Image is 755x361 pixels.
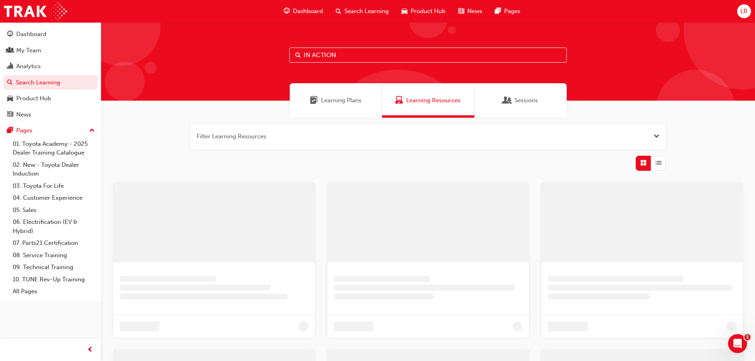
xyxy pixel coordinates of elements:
[654,132,659,141] button: Open the filter
[3,123,98,138] button: Pages
[310,96,318,105] span: Learning Plans
[728,334,747,353] iframe: Intercom live chat
[10,273,98,286] a: 10. TUNE Rev-Up Training
[10,192,98,204] a: 04. Customer Experience
[16,126,32,135] div: Pages
[3,107,98,122] a: News
[514,96,538,105] span: Sessions
[10,159,98,180] a: 02. New - Toyota Dealer Induction
[458,6,464,16] span: news-icon
[7,79,13,86] span: search-icon
[7,47,13,54] span: people-icon
[7,95,13,102] span: car-icon
[3,27,98,42] a: Dashboard
[3,43,98,58] a: My Team
[10,216,98,237] a: 06. Electrification (EV & Hybrid)
[87,345,93,355] span: prev-icon
[344,7,389,16] span: Search Learning
[395,96,403,105] span: Learning Resources
[467,7,482,16] span: News
[3,91,98,106] a: Product Hub
[10,261,98,273] a: 09. Technical Training
[16,94,51,103] div: Product Hub
[10,204,98,216] a: 05. Sales
[7,31,13,38] span: guage-icon
[16,110,31,119] div: News
[640,159,646,168] span: Grid
[293,7,323,16] span: Dashboard
[504,7,520,16] span: Pages
[474,83,567,118] a: SessionsSessions
[321,96,361,105] span: Learning Plans
[7,127,13,134] span: pages-icon
[3,25,98,123] button: DashboardMy TeamAnalyticsSearch LearningProduct HubNews
[290,83,382,118] a: Learning PlansLearning Plans
[406,96,461,105] span: Learning Resources
[744,334,751,340] span: 1
[329,3,395,19] a: search-iconSearch Learning
[3,75,98,90] a: Search Learning
[289,48,567,63] input: Search...
[503,96,511,105] span: Sessions
[395,3,452,19] a: car-iconProduct Hub
[16,46,41,55] div: My Team
[10,249,98,262] a: 08. Service Training
[10,138,98,159] a: 01. Toyota Academy - 2025 Dealer Training Catalogue
[10,180,98,192] a: 03. Toyota For Life
[656,159,661,168] span: List
[401,6,407,16] span: car-icon
[495,6,501,16] span: pages-icon
[3,59,98,74] a: Analytics
[411,7,445,16] span: Product Hub
[336,6,341,16] span: search-icon
[284,6,290,16] span: guage-icon
[382,83,474,118] a: Learning ResourcesLearning Resources
[295,51,301,60] span: Search
[7,111,13,118] span: news-icon
[740,7,747,16] span: LB
[10,237,98,249] a: 07. Parts21 Certification
[10,285,98,298] a: All Pages
[16,30,46,39] div: Dashboard
[277,3,329,19] a: guage-iconDashboard
[89,126,95,136] span: up-icon
[16,62,41,71] div: Analytics
[4,2,67,20] img: Trak
[452,3,489,19] a: news-iconNews
[7,63,13,70] span: chart-icon
[489,3,527,19] a: pages-iconPages
[737,4,751,18] button: LB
